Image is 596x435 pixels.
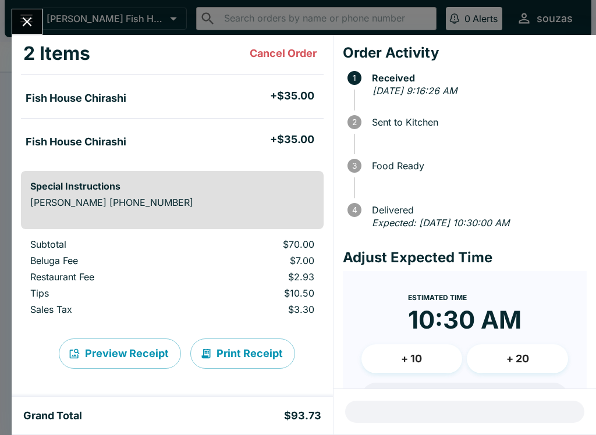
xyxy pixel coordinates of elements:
[343,44,587,62] h4: Order Activity
[366,117,587,127] span: Sent to Kitchen
[270,133,314,147] h5: + $35.00
[30,197,314,208] p: [PERSON_NAME] [PHONE_NUMBER]
[201,255,314,266] p: $7.00
[352,205,357,215] text: 4
[352,161,357,170] text: 3
[23,409,82,423] h5: Grand Total
[190,338,295,369] button: Print Receipt
[201,238,314,250] p: $70.00
[270,89,314,103] h5: + $35.00
[59,338,181,369] button: Preview Receipt
[30,271,182,283] p: Restaurant Fee
[408,293,467,302] span: Estimated Time
[12,9,42,34] button: Close
[30,304,182,315] p: Sales Tax
[30,287,182,299] p: Tips
[372,85,457,97] em: [DATE] 9:16:26 AM
[361,344,463,373] button: + 10
[366,205,587,215] span: Delivered
[26,91,126,105] h5: Fish House Chirashi
[245,42,321,65] button: Cancel Order
[21,33,324,162] table: orders table
[467,344,568,373] button: + 20
[353,73,356,83] text: 1
[366,73,587,83] span: Received
[352,117,357,127] text: 2
[26,135,126,149] h5: Fish House Chirashi
[201,271,314,283] p: $2.93
[201,304,314,315] p: $3.30
[23,42,90,65] h3: 2 Items
[366,161,587,171] span: Food Ready
[30,238,182,250] p: Subtotal
[21,238,324,320] table: orders table
[30,180,314,192] h6: Special Instructions
[201,287,314,299] p: $10.50
[372,217,509,229] em: Expected: [DATE] 10:30:00 AM
[343,249,587,266] h4: Adjust Expected Time
[284,409,321,423] h5: $93.73
[30,255,182,266] p: Beluga Fee
[408,305,521,335] time: 10:30 AM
